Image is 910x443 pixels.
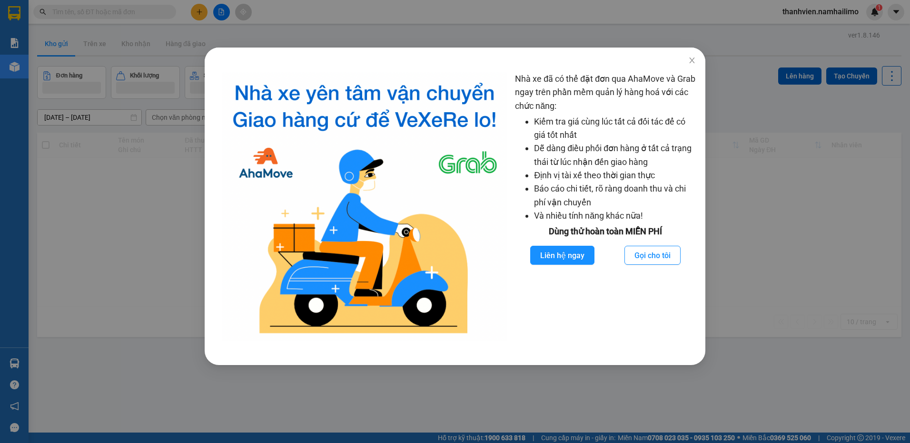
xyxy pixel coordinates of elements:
[634,250,671,261] span: Gọi cho tôi
[534,115,695,142] li: Kiểm tra giá cùng lúc tất cả đối tác để có giá tốt nhất
[515,225,695,238] div: Dùng thử hoàn toàn MIỄN PHÍ
[534,142,695,169] li: Dễ dàng điều phối đơn hàng ở tất cả trạng thái từ lúc nhận đến giao hàng
[534,209,695,222] li: Và nhiều tính năng khác nữa!
[624,246,681,265] button: Gọi cho tôi
[679,48,705,74] button: Close
[530,246,594,265] button: Liên hệ ngay
[534,169,695,182] li: Định vị tài xế theo thời gian thực
[222,72,507,341] img: logo
[534,182,695,209] li: Báo cáo chi tiết, rõ ràng doanh thu và chi phí vận chuyển
[540,250,584,261] span: Liên hệ ngay
[515,72,695,341] div: Nhà xe đã có thể đặt đơn qua AhaMove và Grab ngay trên phần mềm quản lý hàng hoá với các chức năng:
[688,57,696,64] span: close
